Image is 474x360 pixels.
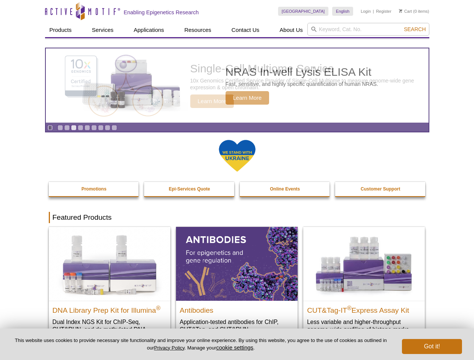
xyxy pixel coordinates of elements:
[270,186,300,192] strong: Online Events
[373,7,374,16] li: |
[307,23,429,36] input: Keyword, Cat. No.
[57,125,63,130] a: Go to slide 1
[49,182,140,196] a: Promotions
[129,23,169,37] a: Applications
[240,182,331,196] a: Online Events
[402,26,428,33] button: Search
[402,339,462,354] button: Got it!
[169,186,210,192] strong: Epi-Services Quote
[45,23,76,37] a: Products
[307,318,421,333] p: Less variable and higher-throughput genome-wide profiling of histone marks​.
[361,186,400,192] strong: Customer Support
[49,227,170,348] a: DNA Library Prep Kit for Illumina DNA Library Prep Kit for Illumina® Dual Index NGS Kit for ChIP-...
[98,125,104,130] a: Go to slide 7
[399,9,412,14] a: Cart
[307,303,421,314] h2: CUT&Tag-IT Express Assay Kit
[227,23,264,37] a: Contact Us
[124,9,199,16] h2: Enabling Epigenetics Research
[218,139,256,172] img: We Stand With Ukraine
[180,23,216,37] a: Resources
[176,227,298,300] img: All Antibodies
[12,337,390,351] p: This website uses cookies to provide necessary site functionality and improve your online experie...
[335,182,426,196] a: Customer Support
[105,125,110,130] a: Go to slide 8
[278,7,329,16] a: [GEOGRAPHIC_DATA]
[46,48,429,123] article: Single-Cell Multiome Service
[347,304,352,311] sup: ®
[361,9,371,14] a: Login
[399,7,429,16] li: (0 items)
[71,125,77,130] a: Go to slide 3
[156,304,161,311] sup: ®
[144,182,235,196] a: Epi-Services Quote
[176,227,298,340] a: All Antibodies Antibodies Application-tested antibodies for ChIP, CUT&Tag, and CUT&RUN.
[87,23,118,37] a: Services
[190,94,234,108] span: Learn More
[111,125,117,130] a: Go to slide 9
[180,318,294,333] p: Application-tested antibodies for ChIP, CUT&Tag, and CUT&RUN.
[49,227,170,300] img: DNA Library Prep Kit for Illumina
[53,318,167,341] p: Dual Index NGS Kit for ChIP-Seq, CUT&RUN, and ds methylated DNA assays.
[303,227,425,340] a: CUT&Tag-IT® Express Assay Kit CUT&Tag-IT®Express Assay Kit Less variable and higher-throughput ge...
[376,9,391,14] a: Register
[46,48,429,123] a: Single-Cell Multiome Service Single-Cell Multiome Service 10x Genomics Certified Service Provider...
[84,125,90,130] a: Go to slide 5
[64,125,70,130] a: Go to slide 2
[303,227,425,300] img: CUT&Tag-IT® Express Assay Kit
[154,345,184,351] a: Privacy Policy
[180,303,294,314] h2: Antibodies
[53,303,167,314] h2: DNA Library Prep Kit for Illumina
[332,7,353,16] a: English
[399,9,402,13] img: Your Cart
[49,212,426,223] h2: Featured Products
[91,125,97,130] a: Go to slide 6
[190,63,425,74] h2: Single-Cell Multiome Service
[216,344,253,351] button: cookie settings
[81,186,107,192] strong: Promotions
[190,77,425,91] p: 10x Genomics Certified Service Provider of Single-Cell Multiome to measure genome-wide gene expre...
[275,23,307,37] a: About Us
[58,51,170,120] img: Single-Cell Multiome Service
[47,125,53,130] a: Toggle autoplay
[404,26,426,32] span: Search
[78,125,83,130] a: Go to slide 4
